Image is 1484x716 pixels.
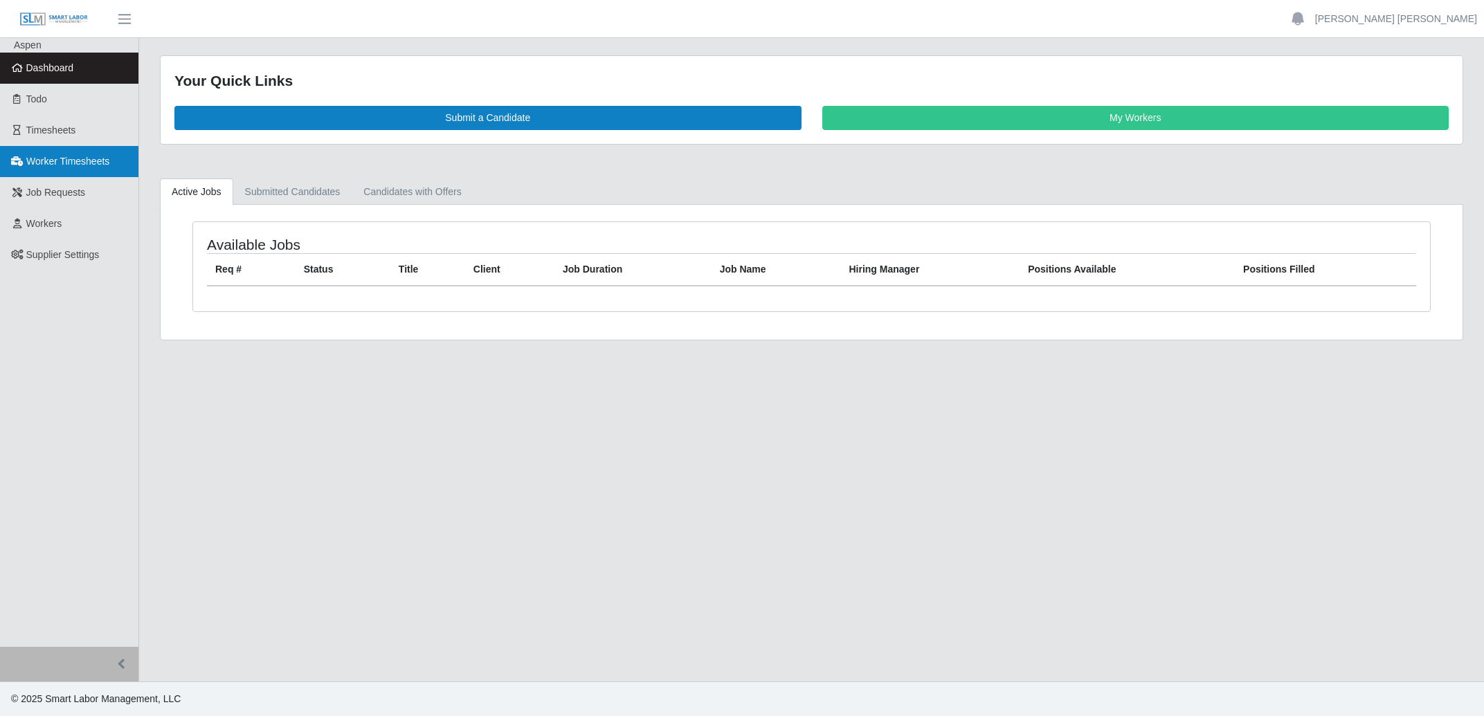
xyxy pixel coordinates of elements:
[26,187,86,198] span: Job Requests
[296,253,390,286] th: Status
[26,249,100,260] span: Supplier Settings
[390,253,465,286] th: Title
[840,253,1020,286] th: Hiring Manager
[174,70,1449,92] div: Your Quick Links
[352,178,473,205] a: Candidates with Offers
[554,253,712,286] th: Job Duration
[26,218,62,229] span: Workers
[14,39,42,51] span: Aspen
[207,236,698,253] h4: Available Jobs
[11,693,181,704] span: © 2025 Smart Labor Management, LLC
[1235,253,1416,286] th: Positions Filled
[19,12,89,27] img: SLM Logo
[26,156,109,167] span: Worker Timesheets
[822,106,1449,130] a: My Workers
[174,106,802,130] a: Submit a Candidate
[26,125,76,136] span: Timesheets
[26,93,47,104] span: Todo
[207,253,296,286] th: Req #
[1020,253,1235,286] th: Positions Available
[465,253,554,286] th: Client
[26,62,74,73] span: Dashboard
[233,178,352,205] a: Submitted Candidates
[712,253,841,286] th: Job Name
[160,178,233,205] a: Active Jobs
[1315,12,1477,26] a: [PERSON_NAME] [PERSON_NAME]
